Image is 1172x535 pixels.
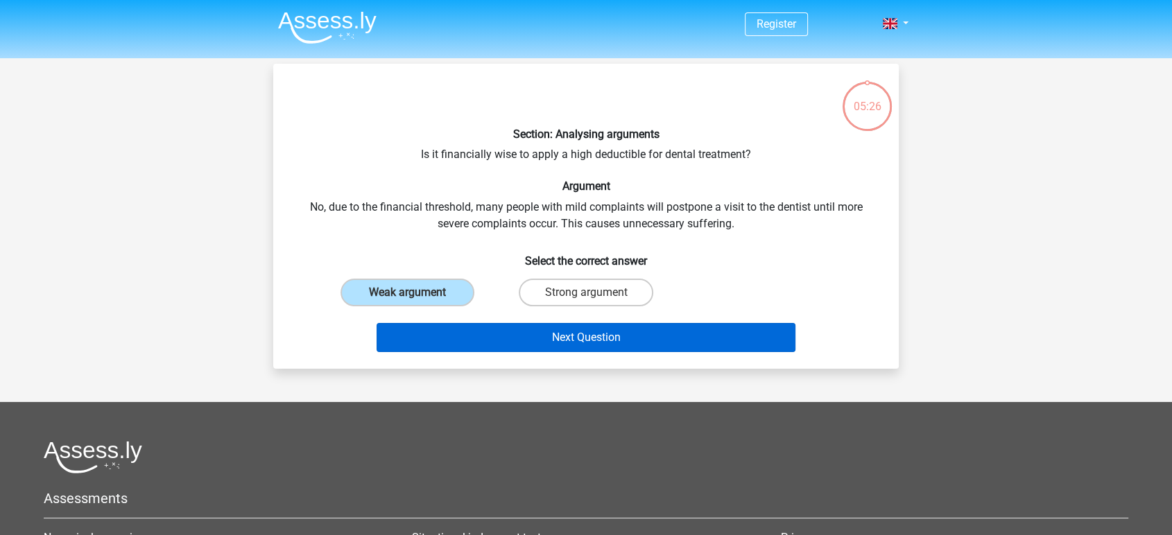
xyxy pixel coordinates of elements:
[295,179,877,193] h6: Argument
[295,243,877,267] h6: Select the correct answer
[279,75,893,358] div: Is it financially wise to apply a high deductible for dental treatment? No, due to the financial ...
[295,128,877,141] h6: Section: Analysing arguments
[44,441,142,473] img: Assessly logo
[341,279,474,306] label: Weak argument
[519,279,653,306] label: Strong argument
[278,11,377,44] img: Assessly
[44,490,1128,507] h5: Assessments
[841,80,893,115] div: 05:26
[757,17,796,30] a: Register
[377,323,796,352] button: Next Question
